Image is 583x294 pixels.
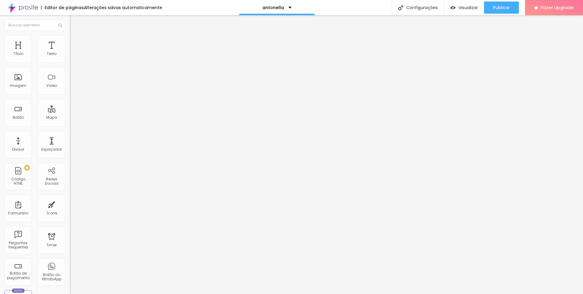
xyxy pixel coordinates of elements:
div: Espaçador [41,147,62,152]
div: Imagem [10,84,26,88]
img: Icone [58,23,62,27]
div: Editor de páginas [41,5,84,10]
div: Novo [12,289,25,293]
div: Ícone [46,211,57,215]
div: Timer [46,243,57,247]
img: view-1.svg [450,5,455,10]
div: Formulário [8,211,28,215]
span: Visualizar [459,5,478,10]
span: Publicar [493,5,510,10]
div: Mapa [46,115,57,120]
div: Título [13,52,23,56]
span: Fazer Upgrade [541,5,574,10]
button: Publicar [484,2,519,14]
div: Botão [13,115,24,120]
div: Alterações salvas automaticamente [84,5,162,10]
input: Buscar elemento [5,20,65,31]
div: Divisor [12,147,24,152]
p: antonella [262,5,284,10]
div: Botão de pagamento [6,271,30,280]
div: Vídeo [46,84,57,88]
div: Perguntas frequentes [6,241,30,250]
img: Icone [398,5,403,10]
button: Visualizar [444,2,484,14]
div: Botão do WhatsApp [39,273,63,282]
div: Redes Sociais [39,177,63,186]
iframe: Editor [70,15,583,294]
div: Texto [47,52,56,56]
div: Código HTML [6,177,30,186]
